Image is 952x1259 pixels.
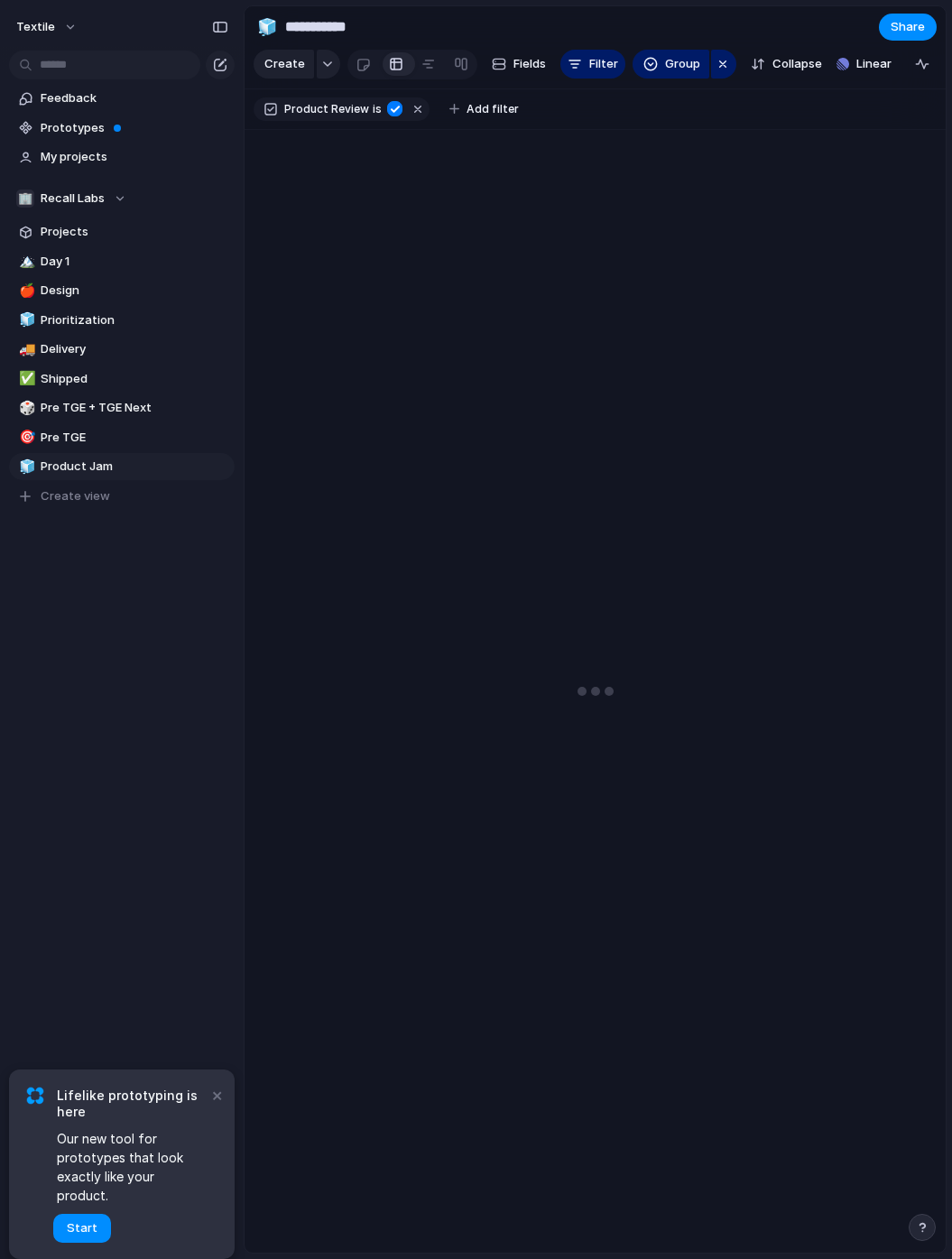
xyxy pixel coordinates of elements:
div: 🎯 [19,427,32,448]
button: 🚚 [16,340,34,358]
div: 🧊 [19,457,32,477]
button: Dismiss [206,1084,227,1106]
span: Delivery [41,340,228,358]
button: Fields [485,50,553,79]
a: 🧊Product Jam [9,453,235,480]
a: ✅Shipped [9,366,235,393]
span: Prioritization [41,311,228,329]
span: Feedback [41,89,228,107]
span: Start [67,1219,97,1237]
button: Collapse [744,50,829,79]
a: My projects [9,143,235,171]
span: Create view [41,487,110,505]
span: Filter [589,55,618,73]
button: Add filter [439,97,530,122]
button: 🧊 [16,458,34,476]
span: My projects [41,148,228,166]
button: Share [879,14,937,41]
span: Lifelike prototyping is here [57,1088,208,1120]
a: Feedback [9,85,235,112]
span: Pre TGE + TGE Next [41,399,228,417]
a: 🎯Pre TGE [9,424,235,451]
button: 🏢Recall Labs [9,185,235,212]
button: ✅ [16,370,34,388]
button: Textile [8,13,87,42]
span: is [373,101,382,117]
span: Prototypes [41,119,228,137]
span: Add filter [467,101,519,117]
button: Create view [9,483,235,510]
a: Prototypes [9,115,235,142]
span: Our new tool for prototypes that look exactly like your product. [57,1129,208,1205]
button: Linear [829,51,899,78]
button: is [369,99,385,119]
div: 🏢 [16,190,34,208]
div: 🧊 [19,310,32,330]
span: Product Review [284,101,369,117]
a: 🍎Design [9,277,235,304]
span: Fields [513,55,546,73]
span: Product Jam [41,458,228,476]
button: 🧊 [253,13,282,42]
span: Linear [856,55,892,73]
button: 🎯 [16,429,34,447]
button: Start [53,1214,111,1243]
div: 🍎 [19,281,32,301]
span: Design [41,282,228,300]
span: Collapse [772,55,822,73]
div: 🚚 [19,339,32,360]
button: 🧊 [16,311,34,329]
div: ✅ [19,368,32,389]
a: 🏔️Day 1 [9,248,235,275]
a: 🧊Prioritization [9,307,235,334]
span: Day 1 [41,253,228,271]
a: 🎲Pre TGE + TGE Next [9,394,235,421]
span: Share [891,18,925,36]
span: Textile [16,18,55,36]
button: 🏔️ [16,253,34,271]
button: Group [633,50,709,79]
span: Shipped [41,370,228,388]
button: 🍎 [16,282,34,300]
div: 🏔️ [19,251,32,272]
div: 🧊 [257,14,277,39]
span: Projects [41,223,228,241]
span: Pre TGE [41,429,228,447]
span: Create [264,55,305,73]
button: Filter [560,50,625,79]
div: 🎲 [19,398,32,419]
a: 🚚Delivery [9,336,235,363]
span: Group [665,55,700,73]
button: 🎲 [16,399,34,417]
span: Recall Labs [41,190,105,208]
button: Create [254,50,314,79]
a: Projects [9,218,235,245]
